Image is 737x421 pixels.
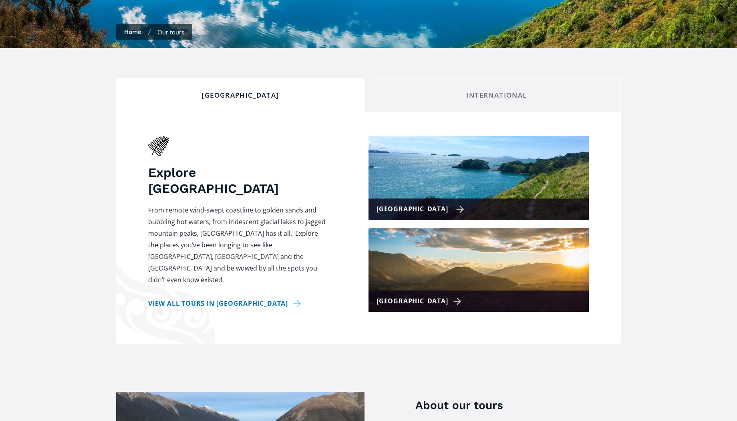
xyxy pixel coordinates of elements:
[148,204,328,286] p: From remote wind-swept coastline to golden sands and bubbling hot waters; from iridescent glacial...
[377,295,464,307] div: [GEOGRAPHIC_DATA]
[148,298,304,309] a: View all tours in [GEOGRAPHIC_DATA]
[148,164,328,196] h3: Explore [GEOGRAPHIC_DATA]
[377,203,464,215] div: [GEOGRAPHIC_DATA]
[124,28,141,36] a: Home
[157,28,184,36] div: Our tours
[415,397,621,413] h3: About our tours
[116,24,192,40] nav: breadcrumbs
[368,136,589,220] a: [GEOGRAPHIC_DATA]
[123,91,358,100] div: [GEOGRAPHIC_DATA]
[368,228,589,312] a: [GEOGRAPHIC_DATA]
[379,91,614,100] div: International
